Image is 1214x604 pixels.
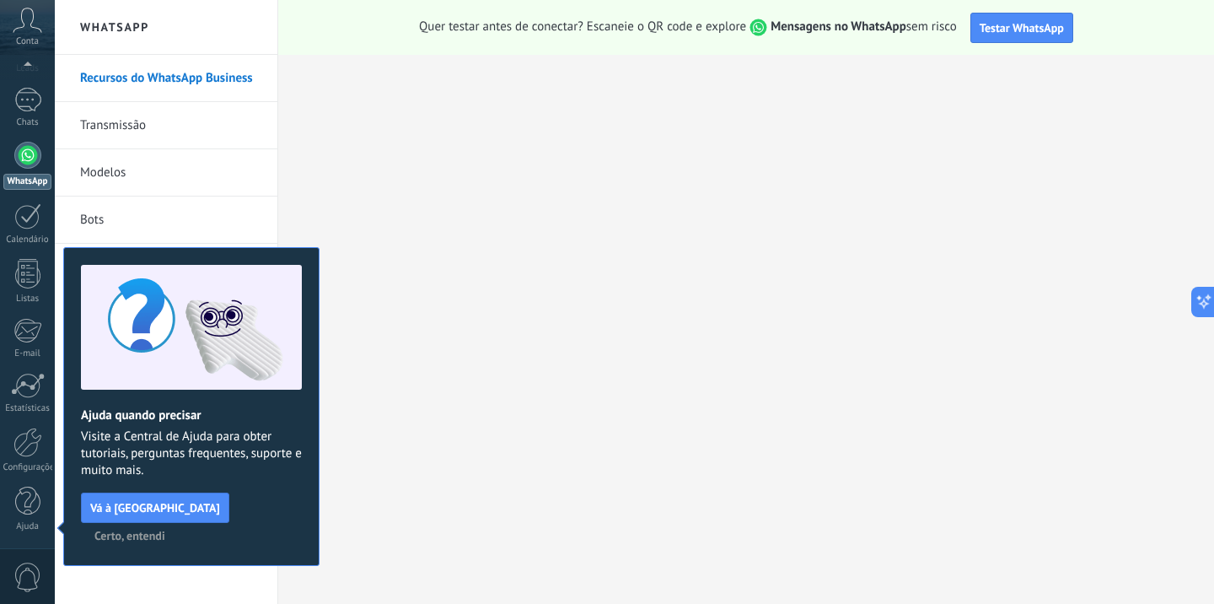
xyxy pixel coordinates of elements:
[94,530,165,542] span: Certo, entendi
[771,19,906,35] strong: Mensagens no WhatsApp
[3,521,52,532] div: Ajuda
[80,244,149,291] span: Agente de IA
[80,102,261,149] a: Transmissão
[80,244,261,291] a: Agente de IAExperimente!
[3,348,52,359] div: E-mail
[81,429,302,479] span: Visite a Central de Ajuda para obter tutoriais, perguntas frequentes, suporte e muito mais.
[87,523,173,548] button: Certo, entendi
[3,403,52,414] div: Estatísticas
[55,244,277,290] li: Agente de IA
[90,502,220,514] span: Vá à [GEOGRAPHIC_DATA]
[81,407,302,423] h2: Ajuda quando precisar
[970,13,1073,43] button: Testar WhatsApp
[55,197,277,244] li: Bots
[81,493,229,523] button: Vá à [GEOGRAPHIC_DATA]
[80,149,261,197] a: Modelos
[80,55,261,102] a: Recursos do WhatsApp Business
[980,20,1064,35] span: Testar WhatsApp
[55,102,277,149] li: Transmissão
[16,36,39,47] span: Conta
[3,117,52,128] div: Chats
[3,462,52,473] div: Configurações
[55,149,277,197] li: Modelos
[419,19,957,36] span: Quer testar antes de conectar? Escaneie o QR code e explore sem risco
[3,294,52,305] div: Listas
[3,174,51,190] div: WhatsApp
[55,55,277,102] li: Recursos do WhatsApp Business
[3,235,52,245] div: Calendário
[80,197,261,244] a: Bots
